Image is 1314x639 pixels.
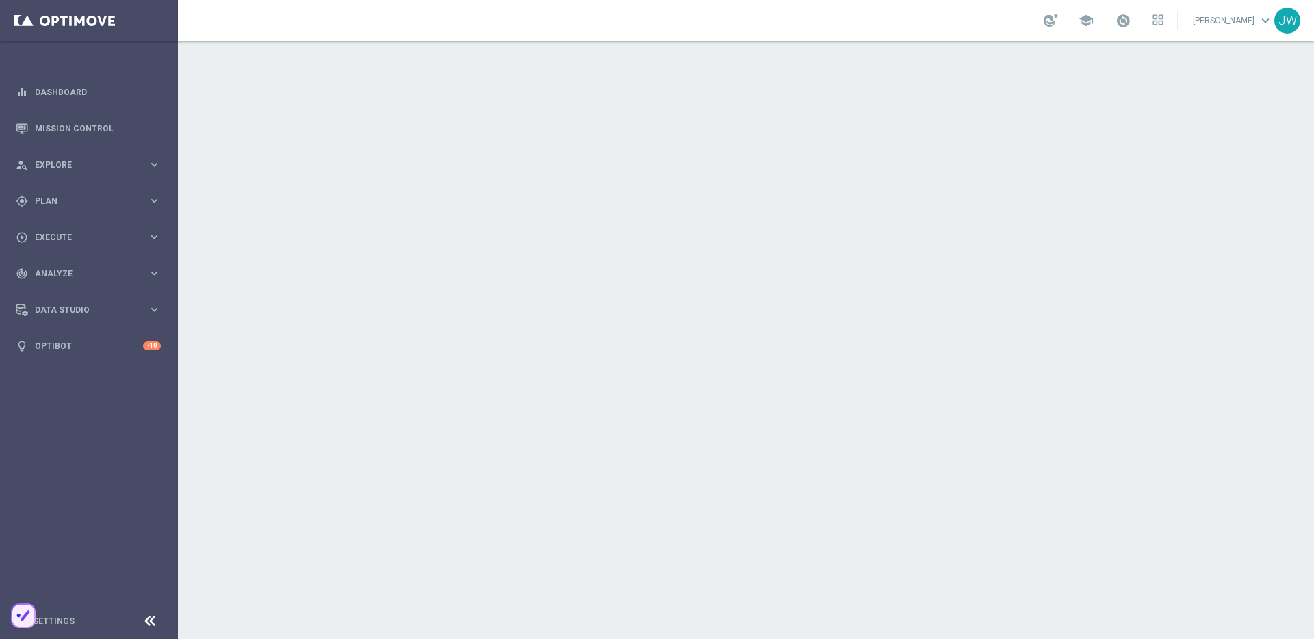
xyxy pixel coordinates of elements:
div: Explore [16,159,148,171]
button: person_search Explore keyboard_arrow_right [15,159,162,170]
button: equalizer Dashboard [15,87,162,98]
span: keyboard_arrow_down [1258,13,1273,28]
span: Analyze [35,270,148,278]
a: Settings [33,617,75,625]
i: track_changes [16,268,28,280]
i: play_circle_outline [16,231,28,244]
div: Dashboard [16,74,161,110]
div: +10 [143,341,161,350]
a: Dashboard [35,74,161,110]
i: lightbulb [16,340,28,352]
button: lightbulb Optibot +10 [15,341,162,352]
span: school [1079,13,1094,28]
i: keyboard_arrow_right [148,194,161,207]
i: keyboard_arrow_right [148,231,161,244]
a: Mission Control [35,110,161,146]
span: Plan [35,197,148,205]
span: Explore [35,161,148,169]
button: play_circle_outline Execute keyboard_arrow_right [15,232,162,243]
span: Execute [35,233,148,242]
div: Data Studio [16,304,148,316]
div: Optibot [16,328,161,364]
button: Mission Control [15,123,162,134]
button: track_changes Analyze keyboard_arrow_right [15,268,162,279]
span: Data Studio [35,306,148,314]
div: Plan [16,195,148,207]
div: Execute [16,231,148,244]
div: Analyze [16,268,148,280]
div: JW [1274,8,1300,34]
a: Optibot [35,328,143,364]
i: gps_fixed [16,195,28,207]
i: keyboard_arrow_right [148,267,161,280]
i: equalizer [16,86,28,99]
a: [PERSON_NAME]keyboard_arrow_down [1191,10,1274,31]
i: keyboard_arrow_right [148,303,161,316]
button: gps_fixed Plan keyboard_arrow_right [15,196,162,207]
i: keyboard_arrow_right [148,158,161,171]
div: Mission Control [16,110,161,146]
button: Data Studio keyboard_arrow_right [15,304,162,315]
i: person_search [16,159,28,171]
